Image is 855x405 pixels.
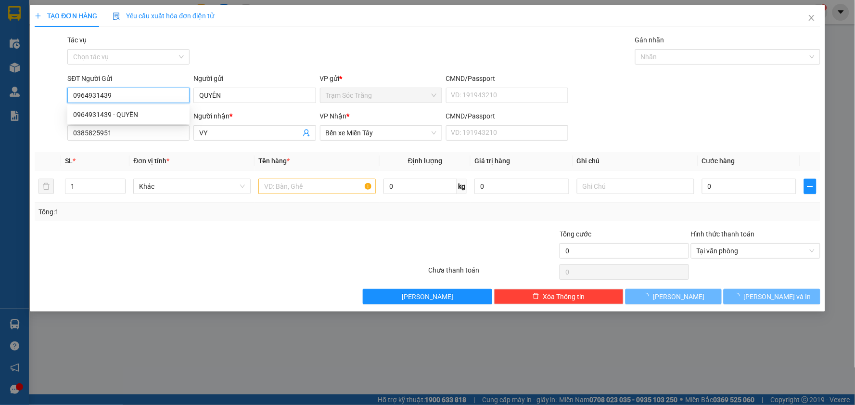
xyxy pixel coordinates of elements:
[133,157,169,165] span: Đơn vị tính
[258,157,290,165] span: Tên hàng
[635,36,664,44] label: Gán nhãn
[533,293,539,300] span: delete
[10,60,105,95] span: Trạm Sóc Trăng
[86,9,186,19] strong: XE KHÁCH MỸ DUYÊN
[98,24,166,31] span: TP.HCM -SÓC TRĂNG
[96,33,174,43] strong: PHIẾU GỬI HÀNG
[258,179,376,194] input: VD: Bàn, Ghế
[560,230,591,238] span: Tổng cước
[446,73,568,84] div: CMND/Passport
[35,13,41,19] span: plus
[474,157,510,165] span: Giá trị hàng
[798,5,825,32] button: Close
[804,179,816,194] button: plus
[65,157,73,165] span: SL
[625,289,722,304] button: [PERSON_NAME]
[67,36,87,44] label: Tác vụ
[38,207,330,217] div: Tổng: 1
[733,293,744,300] span: loading
[702,157,735,165] span: Cước hàng
[408,157,442,165] span: Định lượng
[10,60,105,95] span: Gửi:
[573,152,698,170] th: Ghi chú
[427,265,559,282] div: Chưa thanh toán
[543,291,585,302] span: Xóa Thông tin
[67,73,190,84] div: SĐT Người Gửi
[653,291,704,302] span: [PERSON_NAME]
[744,291,811,302] span: [PERSON_NAME] và In
[326,88,436,103] span: Trạm Sóc Trăng
[724,289,820,304] button: [PERSON_NAME] và In
[446,111,568,121] div: CMND/Passport
[67,107,190,122] div: 0964931439 - QUYÊN
[139,179,245,194] span: Khác
[697,244,815,258] span: Tại văn phòng
[320,73,442,84] div: VP gửi
[577,179,694,194] input: Ghi Chú
[38,179,54,194] button: delete
[457,179,467,194] span: kg
[494,289,624,304] button: deleteXóa Thông tin
[35,12,97,20] span: TẠO ĐƠN HÀNG
[804,183,816,190] span: plus
[363,289,492,304] button: [PERSON_NAME]
[808,14,816,22] span: close
[691,230,755,238] label: Hình thức thanh toán
[474,179,569,194] input: 0
[320,112,347,120] span: VP Nhận
[326,126,436,140] span: Bến xe Miền Tây
[402,291,453,302] span: [PERSON_NAME]
[113,13,120,20] img: icon
[73,109,184,120] div: 0964931439 - QUYÊN
[303,129,310,137] span: user-add
[113,12,214,20] span: Yêu cầu xuất hóa đơn điện tử
[642,293,653,300] span: loading
[193,73,316,84] div: Người gửi
[193,111,316,121] div: Người nhận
